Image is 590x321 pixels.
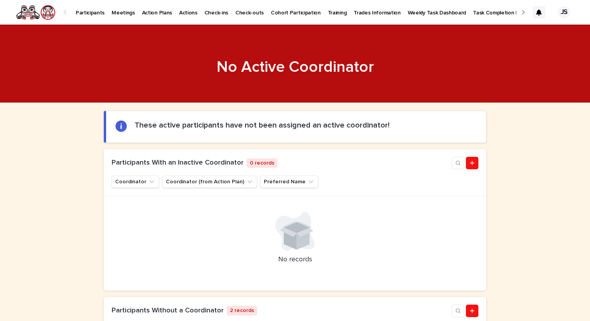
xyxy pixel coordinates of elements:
button: Coordinator [112,176,159,188]
div: JS [558,6,570,19]
button: Coordinator (from Action Plan) [162,176,257,188]
a: Add new record [466,157,478,169]
h2: These active participants have not been assigned an active coordinator! [135,121,389,130]
button: Preferred Name [260,176,318,188]
a: Participants Without a Coordinator [112,307,224,314]
p: No records [108,255,482,264]
a: Add new record [466,305,478,317]
h1: No Active Coordinator [104,58,486,76]
p: 2 records [227,306,257,316]
a: Participants With an Inactive Coordinator [112,159,243,166]
p: 0 records [247,158,277,168]
img: rNyI97lYS1uoOg9yXW8k [16,5,56,20]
